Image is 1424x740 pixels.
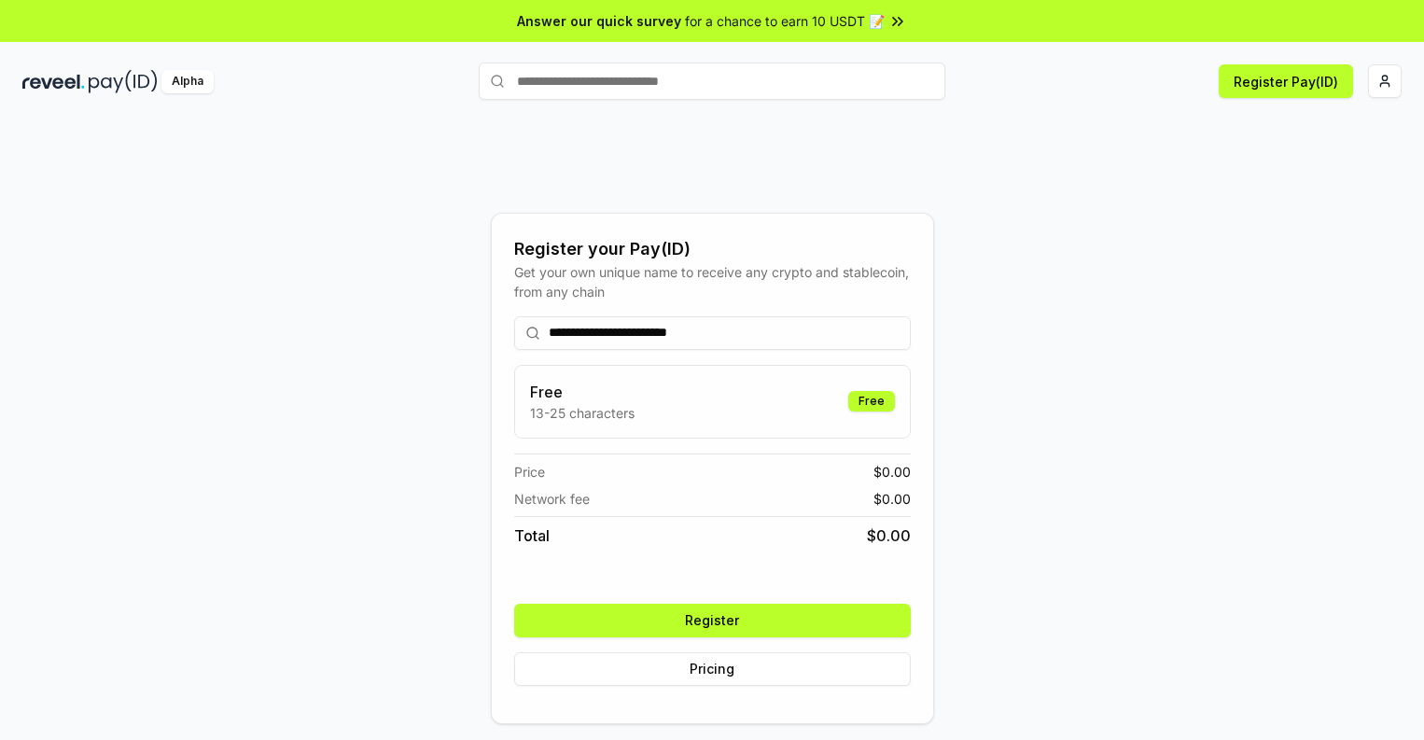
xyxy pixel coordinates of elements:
[514,462,545,482] span: Price
[873,489,911,509] span: $ 0.00
[514,524,550,547] span: Total
[514,236,911,262] div: Register your Pay(ID)
[514,604,911,637] button: Register
[1219,64,1353,98] button: Register Pay(ID)
[873,462,911,482] span: $ 0.00
[530,381,635,403] h3: Free
[89,70,158,93] img: pay_id
[514,262,911,301] div: Get your own unique name to receive any crypto and stablecoin, from any chain
[514,652,911,686] button: Pricing
[517,11,681,31] span: Answer our quick survey
[685,11,885,31] span: for a chance to earn 10 USDT 📝
[22,70,85,93] img: reveel_dark
[867,524,911,547] span: $ 0.00
[514,489,590,509] span: Network fee
[848,391,895,412] div: Free
[161,70,214,93] div: Alpha
[530,403,635,423] p: 13-25 characters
